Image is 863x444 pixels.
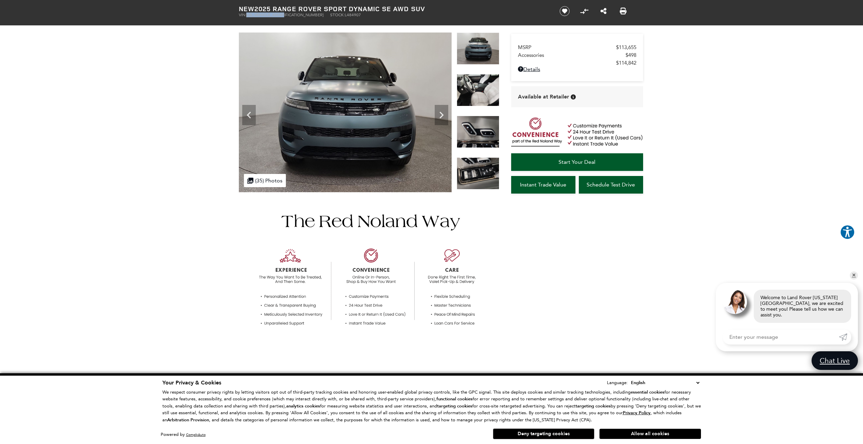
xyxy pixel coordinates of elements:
[239,13,246,17] span: VIN:
[559,159,595,165] span: Start Your Deal
[518,52,636,58] a: Accessories $498
[600,7,607,15] a: Share this New 2025 Range Rover Sport Dynamic SE AWD SUV
[840,225,855,240] button: Explore your accessibility options
[518,52,626,58] span: Accessories
[457,74,499,106] img: New 2025 Giola Green Land Rover Dynamic SE image 16
[511,153,643,171] a: Start Your Deal
[607,380,628,385] div: Language:
[242,105,256,125] div: Previous
[167,417,209,423] strong: Arbitration Provision
[435,105,448,125] div: Next
[457,157,499,190] img: New 2025 Giola Green Land Rover Dynamic SE image 18
[161,432,206,437] div: Powered by
[452,32,664,192] img: New 2025 Giola Green Land Rover Dynamic SE image 16
[723,330,839,345] input: Enter your message
[286,403,320,409] strong: analytics cookies
[436,396,473,402] strong: functional cookies
[162,379,221,386] span: Your Privacy & Cookies
[579,176,643,194] a: Schedule Test Drive
[599,429,701,439] button: Allow all cookies
[511,176,575,194] a: Instant Trade Value
[330,13,345,17] span: Stock:
[620,7,627,15] a: Print this New 2025 Range Rover Sport Dynamic SE AWD SUV
[457,32,499,65] img: New 2025 Giola Green Land Rover Dynamic SE image 15
[631,389,664,395] strong: essential cookies
[518,44,636,50] a: MSRP $113,655
[629,379,701,386] select: Language Select
[626,52,636,58] span: $498
[493,428,594,439] button: Deny targeting cookies
[239,4,254,13] strong: New
[812,351,858,370] a: Chat Live
[816,356,853,365] span: Chat Live
[239,32,452,192] img: New 2025 Giola Green Land Rover Dynamic SE image 15
[616,60,636,66] span: $114,842
[575,403,611,409] strong: targeting cookies
[616,44,636,50] span: $113,655
[840,225,855,241] aside: Accessibility Help Desk
[244,174,286,187] div: (35) Photos
[511,197,643,304] iframe: YouTube video player
[579,6,589,16] button: Compare Vehicle
[239,5,548,13] h1: 2025 Range Rover Sport Dynamic SE AWD SUV
[518,44,616,50] span: MSRP
[571,94,576,99] div: Vehicle is in stock and ready for immediate delivery. Due to demand, availability is subject to c...
[754,290,851,323] div: Welcome to Land Rover [US_STATE][GEOGRAPHIC_DATA], we are excited to meet you! Please tell us how...
[345,13,361,17] span: L484907
[623,410,651,416] u: Privacy Policy
[518,66,636,72] a: Details
[557,6,572,17] button: Save vehicle
[186,432,206,437] a: ComplyAuto
[520,181,566,188] span: Instant Trade Value
[457,116,499,148] img: New 2025 Giola Green Land Rover Dynamic SE image 17
[518,60,636,66] a: $114,842
[723,290,747,314] img: Agent profile photo
[839,330,851,345] a: Submit
[239,371,499,383] h2: Basic Info
[437,403,472,409] strong: targeting cookies
[162,389,701,424] p: We respect consumer privacy rights by letting visitors opt out of third-party tracking cookies an...
[246,13,323,17] span: [US_VEHICLE_IDENTIFICATION_NUMBER]
[587,181,635,188] span: Schedule Test Drive
[518,93,569,101] span: Available at Retailer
